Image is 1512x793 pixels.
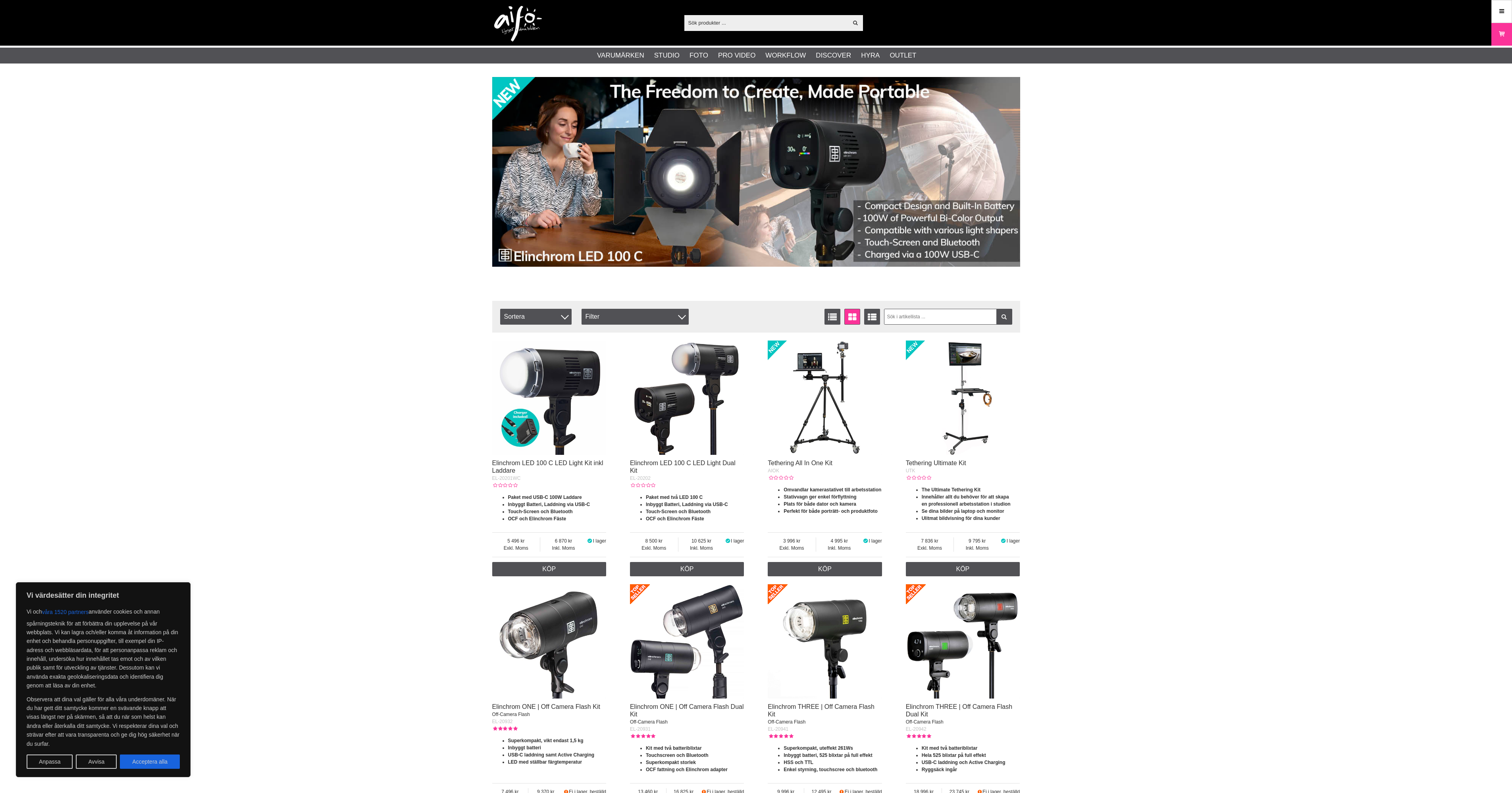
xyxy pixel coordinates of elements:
span: Off-Camera Flash [768,719,805,725]
button: Avvisa [76,755,117,769]
a: Elinchrom LED 100 C LED Light Dual Kit [630,460,736,474]
span: 9 795 [954,537,1000,545]
img: Elinchrom THREE | Off Camera Flash Kit [768,584,882,699]
span: 10 625 [678,537,725,545]
div: Filter [582,309,689,325]
span: EL-20932 [492,719,513,724]
a: Hyra [861,50,880,61]
strong: OCF och Elinchrom Fäste [508,516,566,522]
strong: Superkompakt storlek [646,760,696,765]
i: I lager [863,538,869,544]
strong: Inbyggt batteri [508,745,541,751]
strong: OCF och Elinchrom Fäste [646,516,704,522]
strong: Innehåller allt du behöver för att skapa [922,494,1009,500]
strong: Inbyggt Batteri, Laddning via USB-C [508,502,590,507]
div: Kundbetyg: 0 [492,482,518,489]
input: Sök i artikellista ... [884,309,1012,325]
span: Inkl. Moms [678,545,725,552]
a: Fönstervisning [844,309,860,325]
span: 8 500 [630,537,678,545]
strong: Enkel styrning, touchscree och bluetooth [784,767,877,772]
img: Elinchrom LED 100 C LED Light Kit inkl Laddare [492,341,607,455]
a: Köp [492,562,607,576]
div: Kundbetyg: 0 [630,482,655,489]
a: Foto [690,50,708,61]
span: Off-Camera Flash [906,719,944,725]
strong: Superkompakt, uteffekt 261Ws [784,745,853,751]
a: Utökad listvisning [864,309,880,325]
span: 7 836 [906,537,954,545]
span: Exkl. Moms [906,545,954,552]
span: Off-Camera Flash [630,719,668,725]
span: 3 996 [768,537,816,545]
img: Elinchrom THREE | Off Camera Flash Dual Kit [906,584,1020,699]
span: 6 870 [540,537,587,545]
strong: Perfekt för både porträtt- och produktfoto [784,508,878,514]
p: Vi och använder cookies och annan spårningsteknik för att förbättra din upplevelse på vår webbpla... [27,605,180,690]
span: EL-20931 [630,726,651,732]
strong: Touchscreen och Bluetooth [646,753,709,758]
a: Elinchrom LED 100 C LED Light Kit inkl Laddare [492,460,603,474]
a: Varumärken [597,50,644,61]
i: I lager [587,538,593,544]
span: Inkl. Moms [954,545,1000,552]
a: Discover [816,50,851,61]
p: Vi värdesätter din integritet [27,591,180,600]
span: Exkl. Moms [492,545,540,552]
a: Listvisning [824,309,840,325]
strong: Kit med två batteriblixtar [922,745,978,751]
a: Annons:002 banner-elin-led100c11390x.jpg [492,77,1020,267]
button: Anpassa [27,755,73,769]
strong: Paket med USB-C 100W Laddare [508,495,582,500]
strong: Omvandlar kamerastativet till arbetsstation [784,487,881,493]
img: Tethering All In One Kit [768,341,882,455]
span: 4 995 [816,537,863,545]
div: Kundbetyg: 5.00 [630,733,655,740]
strong: Ryggsäck ingår [922,767,957,772]
strong: Touch-Screen och Bluetooth [646,509,711,514]
span: I lager [1007,538,1020,544]
img: Elinchrom ONE | Off Camera Flash Kit [492,584,607,699]
strong: Touch-Screen och Bluetooth [508,509,573,514]
span: I lager [869,538,882,544]
a: Elinchrom ONE | Off Camera Flash Kit [492,703,600,710]
strong: Kit med två batteriblixtar [646,745,702,751]
strong: Ulitmat bildvisning för dina kunder [922,516,1000,521]
a: Filtrera [996,309,1012,325]
i: I lager [724,538,731,544]
img: Elinchrom LED 100 C LED Light Dual Kit [630,341,744,455]
div: Kundbetyg: 5.00 [492,725,518,732]
a: Tethering Ultimate Kit [906,460,966,466]
img: Elinchrom ONE | Off Camera Flash Dual Kit [630,584,744,699]
span: EL-20942 [906,726,926,732]
a: Köp [768,562,882,576]
span: Exkl. Moms [630,545,678,552]
a: Tethering All In One Kit [768,460,832,466]
button: Acceptera alla [120,755,180,769]
a: Elinchrom THREE | Off Camera Flash Kit [768,703,874,718]
span: EL-20202 [630,475,651,481]
strong: Inbyggt Batteri, Laddning via USB-C [646,502,728,507]
a: Elinchrom ONE | Off Camera Flash Dual Kit [630,703,744,718]
span: I lager [593,538,606,544]
a: Outlet [890,50,916,61]
span: AIOK [768,468,779,473]
a: Köp [906,562,1020,576]
strong: HSS och TTL [784,760,813,765]
strong: en professionell arbetsstation i studion [922,501,1011,507]
span: Off-Camera Flash [492,712,530,717]
div: Vi värdesätter din integritet [16,582,191,777]
strong: Paket med två LED 100 C [646,495,703,500]
strong: Hela 525 blixtar på full effekt [922,753,986,758]
span: Inkl. Moms [816,545,863,552]
span: EL-20941 [768,726,788,732]
span: Sortera [500,309,572,325]
span: 5 496 [492,537,540,545]
span: Inkl. Moms [540,545,587,552]
div: Kundbetyg: 5.00 [906,733,931,740]
strong: Se dina bilder på laptop och monitor [922,508,1004,514]
a: Studio [654,50,680,61]
span: Exkl. Moms [768,545,816,552]
img: Tethering Ultimate Kit [906,341,1020,455]
strong: OCF fattning och Elinchrom adapter [646,767,728,772]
